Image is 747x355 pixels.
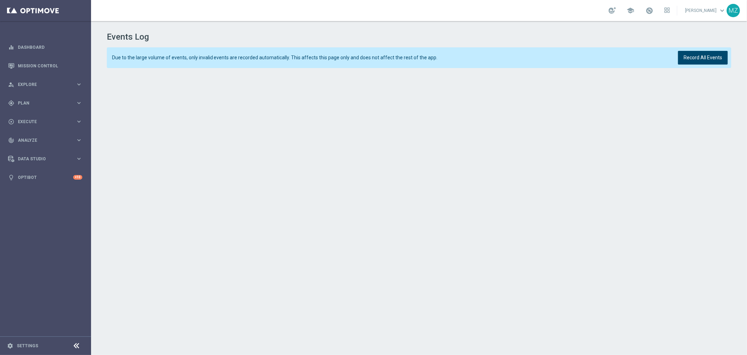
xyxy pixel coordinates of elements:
[17,344,38,348] a: Settings
[18,101,76,105] span: Plan
[8,63,83,69] button: Mission Control
[8,119,76,125] div: Execute
[8,100,83,106] button: gps_fixed Plan keyboard_arrow_right
[8,175,83,180] button: lightbulb Optibot +10
[8,45,83,50] button: equalizer Dashboard
[18,168,73,187] a: Optibot
[8,137,76,143] div: Analyze
[8,119,14,125] i: play_circle_outline
[76,155,82,162] i: keyboard_arrow_right
[678,51,728,65] button: Record All Events
[8,44,14,51] i: equalizer
[18,82,76,87] span: Explore
[112,55,670,61] span: Due to the large volume of events, only invalid events are recorded automatically. This affects t...
[76,81,82,88] i: keyboard_arrow_right
[7,343,13,349] i: settings
[8,137,14,143] i: track_changes
[8,81,14,88] i: person_search
[76,118,82,125] i: keyboard_arrow_right
[73,175,82,180] div: +10
[718,7,726,14] span: keyboard_arrow_down
[18,38,82,56] a: Dashboard
[8,100,14,106] i: gps_fixed
[8,38,82,56] div: Dashboard
[107,32,732,42] h1: Events Log
[18,120,76,124] span: Execute
[18,157,76,161] span: Data Studio
[8,100,76,106] div: Plan
[8,156,83,162] button: Data Studio keyboard_arrow_right
[727,4,740,17] div: MZ
[684,5,727,16] a: [PERSON_NAME]keyboard_arrow_down
[627,7,634,14] span: school
[8,138,83,143] button: track_changes Analyze keyboard_arrow_right
[8,168,82,187] div: Optibot
[76,100,82,106] i: keyboard_arrow_right
[8,81,76,88] div: Explore
[18,138,76,142] span: Analyze
[8,82,83,87] button: person_search Explore keyboard_arrow_right
[8,174,14,181] i: lightbulb
[8,56,82,75] div: Mission Control
[8,156,76,162] div: Data Studio
[8,119,83,125] button: play_circle_outline Execute keyboard_arrow_right
[18,56,82,75] a: Mission Control
[76,137,82,143] i: keyboard_arrow_right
